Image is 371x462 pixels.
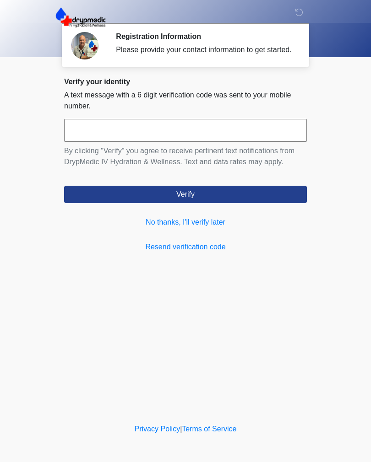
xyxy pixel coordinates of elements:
[116,44,293,55] div: Please provide your contact information to get started.
[182,425,236,433] a: Terms of Service
[64,186,307,203] button: Verify
[64,242,307,252] a: Resend verification code
[64,77,307,86] h2: Verify your identity
[64,145,307,167] p: By clicking "Verify" you agree to receive pertinent text notifications from DrypMedic IV Hydratio...
[55,7,106,28] img: DrypMedic IV Hydration & Wellness Logo
[135,425,180,433] a: Privacy Policy
[180,425,182,433] a: |
[64,90,307,112] p: A text message with a 6 digit verification code was sent to your mobile number.
[116,32,293,41] h2: Registration Information
[64,217,307,228] a: No thanks, I'll verify later
[71,32,98,59] img: Agent Avatar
